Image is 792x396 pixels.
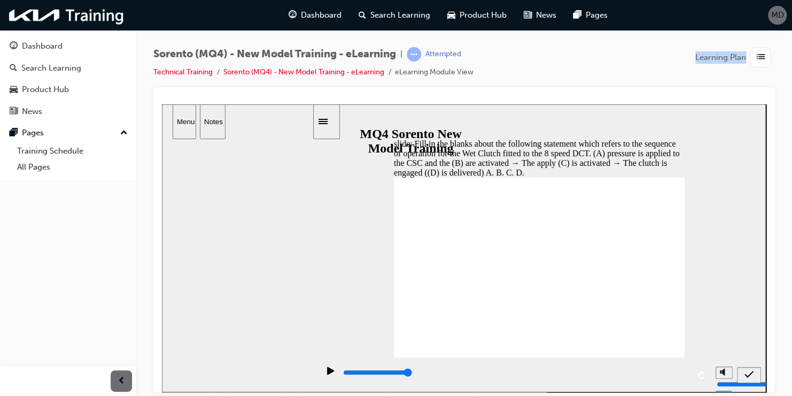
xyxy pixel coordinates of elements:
nav: slide navigation [575,253,599,288]
span: prev-icon [118,375,126,388]
input: slide progress [181,264,250,272]
a: Dashboard [4,36,132,56]
button: replay [532,263,548,279]
button: Pages [4,123,132,143]
div: misc controls [548,253,570,288]
span: guage-icon [10,42,18,51]
button: Learning Plan [695,47,775,67]
button: MD [768,6,787,25]
a: pages-iconPages [565,4,616,26]
span: car-icon [10,85,18,95]
span: MD [771,9,784,21]
div: Notes [42,13,59,21]
img: kia-training [5,4,128,26]
span: Sorento (MQ4) - New Model Training - eLearning [153,48,396,60]
div: Dashboard [22,40,63,52]
a: car-iconProduct Hub [439,4,515,26]
span: News [536,9,556,21]
a: Technical Training [153,67,213,77]
button: DashboardSearch LearningProduct HubNews [4,34,132,123]
span: news-icon [10,107,18,117]
span: search-icon [359,9,366,22]
span: Pages [586,9,608,21]
span: pages-icon [573,9,581,22]
div: Search Learning [21,62,81,74]
div: playback controls [157,253,548,288]
a: Search Learning [4,58,132,78]
div: Pages [22,127,44,139]
span: guage-icon [289,9,297,22]
div: Menu [15,13,30,21]
div: Attempted [425,49,461,59]
li: eLearning Module View [395,66,473,79]
button: volume [554,262,571,275]
span: car-icon [447,9,455,22]
input: volume [555,276,624,284]
div: Product Hub [22,83,69,96]
span: list-icon [757,51,765,64]
a: All Pages [13,159,132,176]
button: play/pause [157,262,175,280]
a: news-iconNews [515,4,565,26]
span: | [400,48,402,60]
a: guage-iconDashboard [280,4,350,26]
span: Product Hub [460,9,507,21]
button: submit [575,263,599,279]
span: Learning Plan [695,51,746,64]
div: News [22,105,42,118]
span: pages-icon [10,128,18,138]
span: Dashboard [301,9,341,21]
a: Sorento (MQ4) - New Model Training - eLearning [223,67,384,77]
a: News [4,102,132,121]
a: Product Hub [4,80,132,100]
span: search-icon [10,64,17,73]
a: Training Schedule [13,143,132,159]
span: learningRecordVerb_ATTEMPT-icon [407,47,421,62]
span: Search Learning [370,9,430,21]
span: news-icon [524,9,532,22]
span: up-icon [120,126,128,140]
a: search-iconSearch Learning [350,4,439,26]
